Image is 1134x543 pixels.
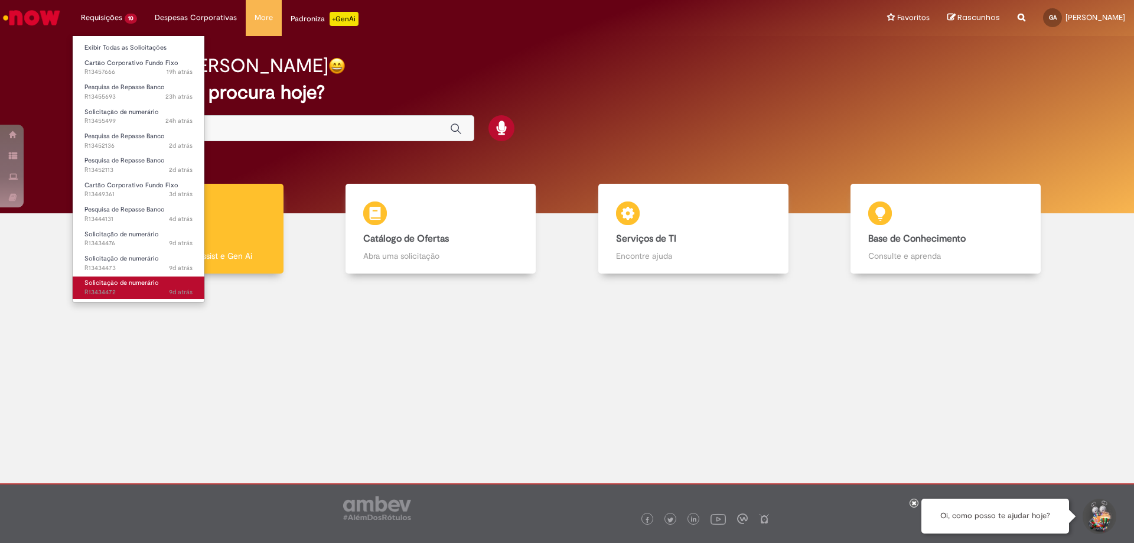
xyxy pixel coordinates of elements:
[691,516,697,524] img: logo_footer_linkedin.png
[897,12,930,24] span: Favoritos
[155,12,237,24] span: Despesas Corporativas
[165,92,193,101] time: 28/08/2025 08:19:31
[616,250,771,262] p: Encontre ajuda
[73,228,204,250] a: Aberto R13434476 : Solicitação de numerário
[1,6,62,30] img: ServiceNow
[84,230,159,239] span: Solicitação de numerário
[169,141,193,150] span: 2d atrás
[820,184,1073,274] a: Base de Conhecimento Consulte e aprenda
[73,57,204,79] a: Aberto R13457666 : Cartão Corporativo Fundo Fixo
[73,154,204,176] a: Aberto R13452113 : Pesquisa de Repasse Banco
[169,264,193,272] time: 21/08/2025 06:42:28
[737,513,748,524] img: logo_footer_workplace.png
[169,288,193,297] time: 21/08/2025 06:39:29
[255,12,273,24] span: More
[711,511,726,526] img: logo_footer_youtube.png
[73,41,204,54] a: Exibir Todas as Solicitações
[165,92,193,101] span: 23h atrás
[169,239,193,248] span: 9d atrás
[81,12,122,24] span: Requisições
[291,12,359,26] div: Padroniza
[169,264,193,272] span: 9d atrás
[330,12,359,26] p: +GenAi
[169,214,193,223] span: 4d atrás
[921,499,1069,534] div: Oi, como posso te ajudar hoje?
[84,190,193,199] span: R13449361
[84,214,193,224] span: R13444131
[328,57,346,74] img: happy-face.png
[84,288,193,297] span: R13434472
[84,264,193,273] span: R13434473
[73,277,204,298] a: Aberto R13434472 : Solicitação de numerário
[125,14,137,24] span: 10
[84,67,193,77] span: R13457666
[868,233,966,245] b: Base de Conhecimento
[1081,499,1116,534] button: Iniciar Conversa de Suporte
[84,108,159,116] span: Solicitação de numerário
[1065,12,1125,22] span: [PERSON_NAME]
[644,517,650,523] img: logo_footer_facebook.png
[363,250,518,262] p: Abra uma solicitação
[169,190,193,199] time: 26/08/2025 16:09:37
[84,141,193,151] span: R13452136
[62,184,315,274] a: Tirar dúvidas Tirar dúvidas com Lupi Assist e Gen Ai
[169,141,193,150] time: 27/08/2025 12:07:52
[169,288,193,297] span: 9d atrás
[169,165,193,174] time: 27/08/2025 12:02:46
[165,116,193,125] span: 24h atrás
[169,214,193,223] time: 25/08/2025 12:51:56
[73,252,204,274] a: Aberto R13434473 : Solicitação de numerário
[567,184,820,274] a: Serviços de TI Encontre ajuda
[84,254,159,263] span: Solicitação de numerário
[84,132,165,141] span: Pesquisa de Repasse Banco
[73,130,204,152] a: Aberto R13452136 : Pesquisa de Repasse Banco
[343,496,411,520] img: logo_footer_ambev_rotulo_gray.png
[84,156,165,165] span: Pesquisa de Repasse Banco
[165,116,193,125] time: 28/08/2025 07:41:57
[73,106,204,128] a: Aberto R13455499 : Solicitação de numerário
[84,116,193,126] span: R13455499
[73,203,204,225] a: Aberto R13444131 : Pesquisa de Repasse Banco
[102,56,328,76] h2: Bom dia, [PERSON_NAME]
[84,205,165,214] span: Pesquisa de Repasse Banco
[84,181,178,190] span: Cartão Corporativo Fundo Fixo
[759,513,770,524] img: logo_footer_naosei.png
[957,12,1000,23] span: Rascunhos
[616,233,676,245] b: Serviços de TI
[72,35,205,303] ul: Requisições
[84,278,159,287] span: Solicitação de numerário
[167,67,193,76] time: 28/08/2025 12:47:19
[84,239,193,248] span: R13434476
[667,517,673,523] img: logo_footer_twitter.png
[947,12,1000,24] a: Rascunhos
[868,250,1023,262] p: Consulte e aprenda
[84,165,193,175] span: R13452113
[169,239,193,248] time: 21/08/2025 06:45:30
[84,83,165,92] span: Pesquisa de Repasse Banco
[363,233,449,245] b: Catálogo de Ofertas
[1049,14,1057,21] span: GA
[84,92,193,102] span: R13455693
[73,81,204,103] a: Aberto R13455693 : Pesquisa de Repasse Banco
[73,179,204,201] a: Aberto R13449361 : Cartão Corporativo Fundo Fixo
[102,82,1032,103] h2: O que você procura hoje?
[167,67,193,76] span: 19h atrás
[84,58,178,67] span: Cartão Corporativo Fundo Fixo
[169,190,193,199] span: 3d atrás
[169,165,193,174] span: 2d atrás
[315,184,568,274] a: Catálogo de Ofertas Abra uma solicitação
